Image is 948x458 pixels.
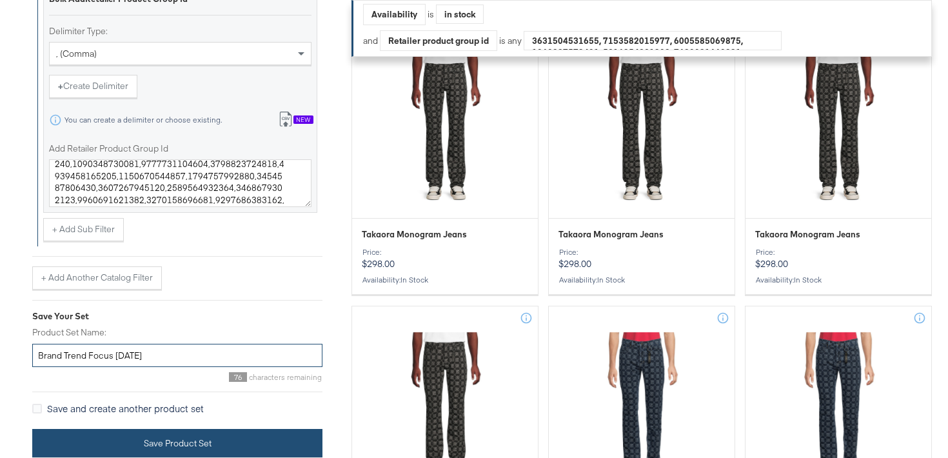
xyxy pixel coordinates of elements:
span: Save and create another product set [47,402,204,415]
div: in stock [437,5,483,24]
strong: + [58,80,63,92]
span: 76 [229,372,247,382]
div: characters remaining [32,372,322,382]
div: is any [497,35,524,47]
div: Availability : [755,275,922,284]
p: $298.00 [755,248,922,270]
p: $298.00 [558,248,725,270]
span: , (comma) [56,48,97,59]
button: New [269,108,322,132]
div: Price: [558,248,725,257]
button: Save Product Set [32,429,322,458]
input: Give your set a descriptive name [32,344,322,368]
label: Product Set Name: [32,326,322,339]
div: Price: [362,248,528,257]
span: Takaora Monogram Jeans [362,228,467,241]
div: Availability [364,5,425,25]
p: $298.00 [362,248,528,270]
span: in stock [597,275,625,284]
div: Availability : [558,275,725,284]
span: Takaora Monogram Jeans [558,228,664,241]
span: in stock [400,275,428,284]
div: You can create a delimiter or choose existing. [64,115,222,124]
div: Price: [755,248,922,257]
div: Availability : [362,275,528,284]
textarea: 1442417786030,3401329902475,8696490239113,0645511505349,1834029152176,0964684267661,3819404751906... [49,159,311,207]
div: and [363,30,782,52]
button: +Create Delimiter [49,75,137,98]
div: 3631504531655, 7153582015977, 6005585069875, 1060887579401, 5316254331208, 7680021660821, 7359496... [524,31,781,50]
div: Retailer product group id [380,31,497,51]
button: + Add Sub Filter [43,218,124,241]
div: is [426,8,436,21]
div: Save Your Set [32,310,322,323]
label: Add Retailer Product Group Id [49,143,311,155]
span: Takaora Monogram Jeans [755,228,860,241]
button: + Add Another Catalog Filter [32,266,162,290]
label: Delimiter Type: [49,25,311,37]
div: New [293,115,313,124]
span: in stock [794,275,822,284]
